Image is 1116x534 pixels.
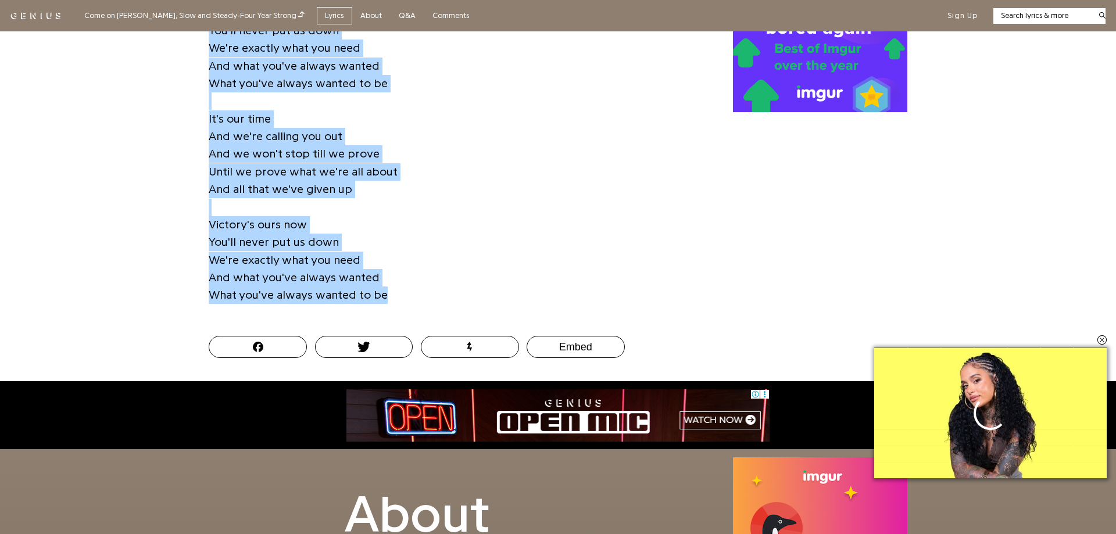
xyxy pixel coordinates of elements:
div: Come on [PERSON_NAME], Slow and Steady - Four Year Strong [84,9,305,22]
button: Post this Song on Facebook [209,336,307,358]
a: About [352,7,391,25]
a: Lyrics [317,7,352,25]
input: Search lyrics & more [993,10,1092,21]
button: Sign Up [947,10,978,21]
button: Embed [527,336,625,358]
button: Tweet this Song [315,336,413,358]
iframe: Advertisement [346,389,770,442]
a: Comments [424,7,478,25]
a: Q&A [391,7,424,25]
